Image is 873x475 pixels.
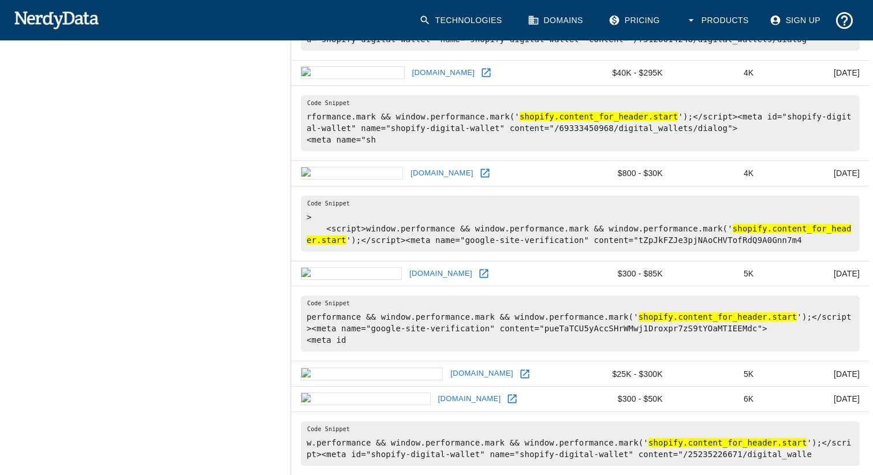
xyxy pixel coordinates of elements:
[301,66,405,79] img: society6.com icon
[447,365,516,383] a: [DOMAIN_NAME]
[574,387,672,412] td: $300 - $50K
[301,392,431,405] img: buycbdonline.com icon
[602,6,669,35] a: Pricing
[14,8,99,31] img: NerdyData.com
[408,164,476,182] a: [DOMAIN_NAME]
[574,60,672,85] td: $40K - $295K
[503,390,521,407] a: Open buycbdonline.com in new window
[301,167,403,179] img: benjerry.com icon
[763,261,869,286] td: [DATE]
[475,265,493,282] a: Open rockhall.com in new window
[521,6,592,35] a: Domains
[678,6,758,35] button: Products
[574,361,672,387] td: $25K - $300K
[574,261,672,286] td: $300 - $85K
[412,6,512,35] a: Technologies
[763,6,830,35] a: Sign Up
[301,95,860,151] pre: rformance.mark && window.performance.mark(' ');</script><meta id="shopify-digital-wallet" name="s...
[301,368,443,380] img: dollarshaveclub.com icon
[639,312,797,321] hl: shopify.content_for_header.start
[763,160,869,186] td: [DATE]
[672,387,763,412] td: 6K
[477,64,495,81] a: Open society6.com in new window
[516,365,533,383] a: Open dollarshaveclub.com in new window
[763,60,869,85] td: [DATE]
[763,361,869,387] td: [DATE]
[476,164,494,182] a: Open benjerry.com in new window
[648,438,807,447] hl: shopify.content_for_header.start
[672,60,763,85] td: 4K
[307,224,852,245] hl: shopify.content_for_header.start
[672,261,763,286] td: 5K
[574,160,672,186] td: $800 - $30K
[301,421,860,466] pre: w.performance && window.performance.mark && window.performance.mark(' ');</script><meta id="shopi...
[672,160,763,186] td: 4K
[406,265,475,283] a: [DOMAIN_NAME]
[301,267,402,280] img: rockhall.com icon
[763,387,869,412] td: [DATE]
[301,196,860,252] pre: > <script>window.performance && window.performance.mark && window.performance.mark(' ');</script>...
[672,361,763,387] td: 5K
[409,64,478,82] a: [DOMAIN_NAME]
[301,296,860,351] pre: performance && window.performance.mark && window.performance.mark(' ');</script><meta name="googl...
[435,390,504,408] a: [DOMAIN_NAME]
[520,112,678,121] hl: shopify.content_for_header.start
[830,6,859,35] button: Support and Documentation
